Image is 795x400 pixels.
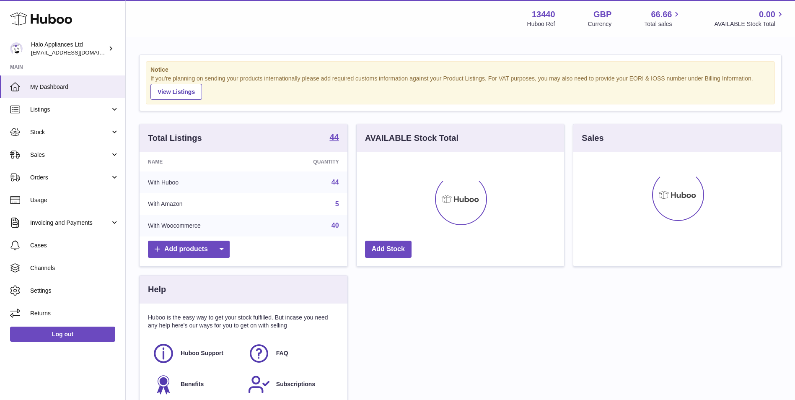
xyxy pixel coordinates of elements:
th: Quantity [269,152,347,171]
span: AVAILABLE Stock Total [714,20,785,28]
a: View Listings [150,84,202,100]
a: Subscriptions [248,373,335,396]
span: Usage [30,196,119,204]
a: Huboo Support [152,342,239,365]
span: 66.66 [651,9,672,20]
a: 5 [335,200,339,208]
a: Log out [10,327,115,342]
h3: Sales [582,132,603,144]
strong: 44 [329,133,339,141]
span: Sales [30,151,110,159]
span: My Dashboard [30,83,119,91]
span: Subscriptions [276,380,315,388]
span: Orders [30,174,110,182]
a: Add Stock [365,241,412,258]
h3: Help [148,284,166,295]
h3: AVAILABLE Stock Total [365,132,458,144]
img: internalAdmin-13440@internal.huboo.com [10,42,23,55]
a: 0.00 AVAILABLE Stock Total [714,9,785,28]
p: Huboo is the easy way to get your stock fulfilled. But incase you need any help here's our ways f... [148,314,339,330]
div: Currency [588,20,612,28]
div: Huboo Ref [527,20,555,28]
a: 66.66 Total sales [644,9,681,28]
span: Total sales [644,20,681,28]
a: 40 [331,222,339,229]
span: Settings [30,287,119,295]
span: Returns [30,309,119,317]
a: 44 [329,133,339,143]
span: [EMAIL_ADDRESS][DOMAIN_NAME] [31,49,123,56]
a: Add products [148,241,230,258]
span: 0.00 [759,9,775,20]
strong: 13440 [532,9,555,20]
span: Listings [30,106,110,114]
a: 44 [331,179,339,186]
div: Halo Appliances Ltd [31,41,106,57]
span: Invoicing and Payments [30,219,110,227]
span: Cases [30,242,119,249]
td: With Huboo [140,171,269,193]
strong: Notice [150,66,770,74]
span: Stock [30,128,110,136]
strong: GBP [593,9,611,20]
th: Name [140,152,269,171]
span: Benefits [181,380,204,388]
span: Huboo Support [181,349,223,357]
td: With Amazon [140,193,269,215]
h3: Total Listings [148,132,202,144]
span: FAQ [276,349,288,357]
a: Benefits [152,373,239,396]
a: FAQ [248,342,335,365]
td: With Woocommerce [140,215,269,236]
div: If you're planning on sending your products internationally please add required customs informati... [150,75,770,100]
span: Channels [30,264,119,272]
